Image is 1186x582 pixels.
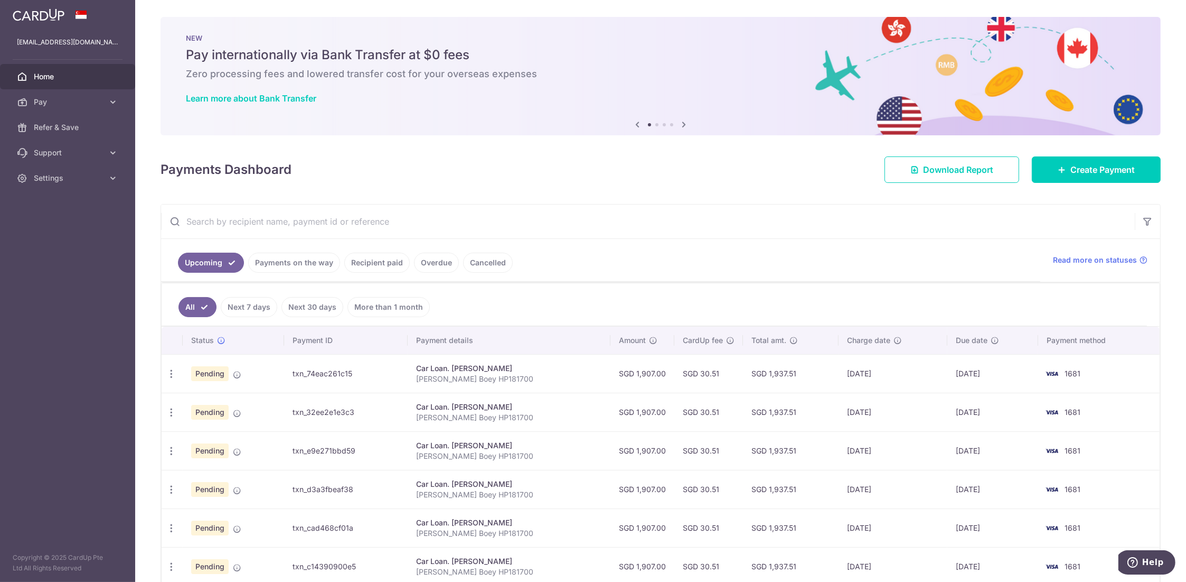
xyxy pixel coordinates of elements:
[186,68,1135,80] h6: Zero processing fees and lowered transfer cost for your overseas expenses
[191,335,214,346] span: Status
[191,366,229,381] span: Pending
[416,451,602,461] p: [PERSON_NAME] Boey HP181700
[414,253,459,273] a: Overdue
[191,444,229,458] span: Pending
[947,470,1038,509] td: [DATE]
[408,327,610,354] th: Payment details
[416,489,602,500] p: [PERSON_NAME] Boey HP181700
[1065,523,1080,532] span: 1681
[947,354,1038,393] td: [DATE]
[610,354,674,393] td: SGD 1,907.00
[674,431,743,470] td: SGD 30.51
[186,47,1135,63] h5: Pay internationally via Bank Transfer at $0 fees
[186,34,1135,42] p: NEW
[1041,560,1062,573] img: Bank Card
[284,393,408,431] td: txn_32ee2e1e3c3
[248,253,340,273] a: Payments on the way
[34,71,103,82] span: Home
[743,393,839,431] td: SGD 1,937.51
[839,470,947,509] td: [DATE]
[416,567,602,577] p: [PERSON_NAME] Boey HP181700
[839,393,947,431] td: [DATE]
[947,431,1038,470] td: [DATE]
[1070,163,1135,176] span: Create Payment
[1041,483,1062,496] img: Bank Card
[416,556,602,567] div: Car Loan. [PERSON_NAME]
[416,402,602,412] div: Car Loan. [PERSON_NAME]
[186,93,316,104] a: Learn more about Bank Transfer
[839,431,947,470] td: [DATE]
[1118,550,1175,577] iframe: Opens a widget where you can find more information
[191,559,229,574] span: Pending
[34,122,103,133] span: Refer & Save
[1041,406,1062,419] img: Bank Card
[923,163,993,176] span: Download Report
[191,482,229,497] span: Pending
[416,412,602,423] p: [PERSON_NAME] Boey HP181700
[751,335,786,346] span: Total amt.
[956,335,987,346] span: Due date
[1065,562,1080,571] span: 1681
[1065,485,1080,494] span: 1681
[610,431,674,470] td: SGD 1,907.00
[1053,255,1137,265] span: Read more on statuses
[284,431,408,470] td: txn_e9e271bbd59
[347,297,430,317] a: More than 1 month
[619,335,646,346] span: Amount
[34,173,103,183] span: Settings
[884,156,1019,183] a: Download Report
[13,8,64,21] img: CardUp
[281,297,343,317] a: Next 30 days
[947,509,1038,547] td: [DATE]
[674,354,743,393] td: SGD 30.51
[416,528,602,539] p: [PERSON_NAME] Boey HP181700
[947,393,1038,431] td: [DATE]
[284,509,408,547] td: txn_cad468cf01a
[161,160,291,179] h4: Payments Dashboard
[1038,327,1160,354] th: Payment method
[1041,445,1062,457] img: Bank Card
[34,147,103,158] span: Support
[178,253,244,273] a: Upcoming
[610,393,674,431] td: SGD 1,907.00
[416,374,602,384] p: [PERSON_NAME] Boey HP181700
[17,37,118,48] p: [EMAIL_ADDRESS][DOMAIN_NAME]
[839,509,947,547] td: [DATE]
[416,518,602,528] div: Car Loan. [PERSON_NAME]
[1041,367,1062,380] img: Bank Card
[416,479,602,489] div: Car Loan. [PERSON_NAME]
[674,393,743,431] td: SGD 30.51
[743,470,839,509] td: SGD 1,937.51
[743,509,839,547] td: SGD 1,937.51
[743,354,839,393] td: SGD 1,937.51
[674,470,743,509] td: SGD 30.51
[847,335,890,346] span: Charge date
[284,327,408,354] th: Payment ID
[1041,522,1062,534] img: Bank Card
[1065,446,1080,455] span: 1681
[743,431,839,470] td: SGD 1,937.51
[161,205,1135,238] input: Search by recipient name, payment id or reference
[1053,255,1147,265] a: Read more on statuses
[610,470,674,509] td: SGD 1,907.00
[191,521,229,535] span: Pending
[839,354,947,393] td: [DATE]
[463,253,513,273] a: Cancelled
[178,297,217,317] a: All
[344,253,410,273] a: Recipient paid
[161,17,1161,135] img: Bank transfer banner
[674,509,743,547] td: SGD 30.51
[1065,369,1080,378] span: 1681
[284,354,408,393] td: txn_74eac261c15
[1065,408,1080,417] span: 1681
[34,97,103,107] span: Pay
[191,405,229,420] span: Pending
[610,509,674,547] td: SGD 1,907.00
[1032,156,1161,183] a: Create Payment
[221,297,277,317] a: Next 7 days
[416,440,602,451] div: Car Loan. [PERSON_NAME]
[284,470,408,509] td: txn_d3a3fbeaf38
[416,363,602,374] div: Car Loan. [PERSON_NAME]
[683,335,723,346] span: CardUp fee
